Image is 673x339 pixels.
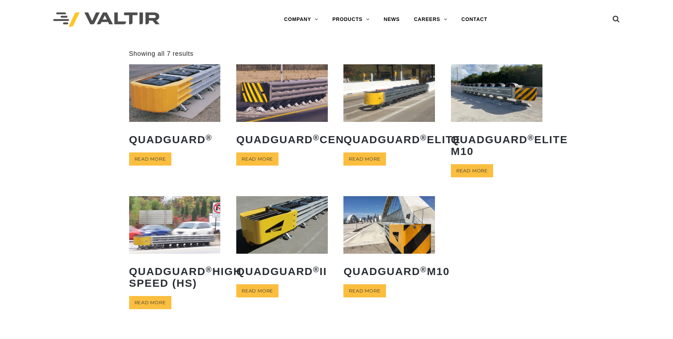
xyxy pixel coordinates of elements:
[343,196,435,282] a: QuadGuard®M10
[129,260,221,294] h2: QuadGuard High Speed (HS)
[236,260,328,282] h2: QuadGuard II
[343,152,386,166] a: Read more about “QuadGuard® Elite”
[343,128,435,151] h2: QuadGuard Elite
[454,12,495,27] a: CONTACT
[451,128,542,162] h2: QuadGuard Elite M10
[236,196,328,282] a: QuadGuard®II
[236,64,328,150] a: QuadGuard®CEN
[420,265,427,274] sup: ®
[129,64,221,150] a: QuadGuard®
[451,164,493,177] a: Read more about “QuadGuard® Elite M10”
[377,12,407,27] a: NEWS
[528,133,534,142] sup: ®
[343,260,435,282] h2: QuadGuard M10
[236,284,278,297] a: Read more about “QuadGuard® II”
[451,64,542,162] a: QuadGuard®Elite M10
[129,296,171,309] a: Read more about “QuadGuard® High Speed (HS)”
[277,12,325,27] a: COMPANY
[325,12,377,27] a: PRODUCTS
[343,284,386,297] a: Read more about “QuadGuard® M10”
[236,152,278,166] a: Read more about “QuadGuard® CEN”
[53,12,160,27] img: Valtir
[407,12,454,27] a: CAREERS
[420,133,427,142] sup: ®
[236,128,328,151] h2: QuadGuard CEN
[206,133,213,142] sup: ®
[206,265,213,274] sup: ®
[343,64,435,150] a: QuadGuard®Elite
[129,128,221,151] h2: QuadGuard
[313,133,320,142] sup: ®
[129,196,221,294] a: QuadGuard®High Speed (HS)
[129,50,194,58] p: Showing all 7 results
[129,152,171,166] a: Read more about “QuadGuard®”
[313,265,320,274] sup: ®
